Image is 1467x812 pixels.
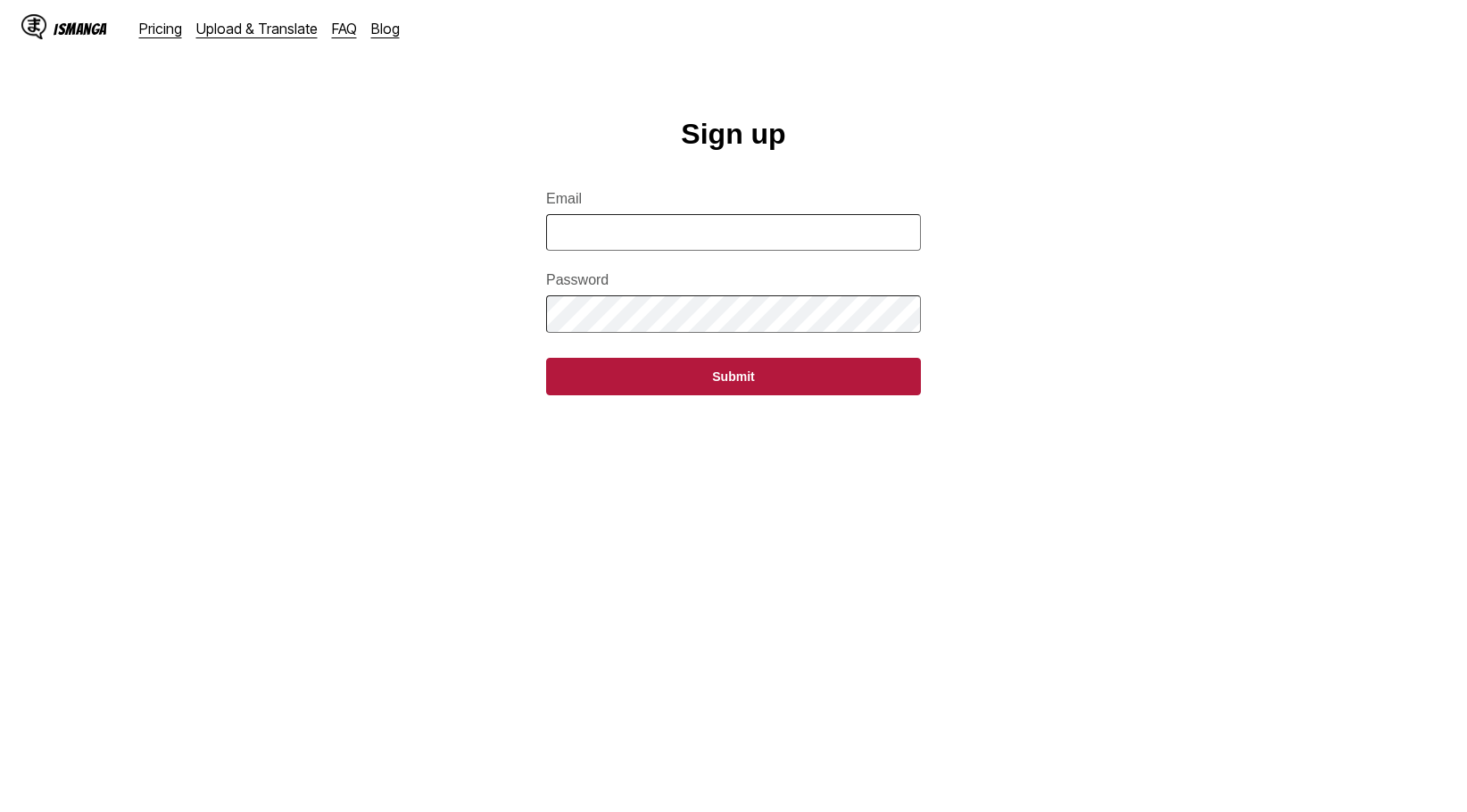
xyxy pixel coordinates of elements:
a: FAQ [332,20,357,37]
div: IsManga [54,21,107,37]
a: Blog [371,20,400,37]
h1: Sign up [681,118,785,151]
label: Password [546,272,921,288]
button: Submit [546,358,921,395]
img: IsManga Logo [21,14,46,39]
a: Upload & Translate [196,20,318,37]
label: Email [546,191,921,207]
a: IsManga LogoIsManga [21,14,139,43]
a: Pricing [139,20,182,37]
